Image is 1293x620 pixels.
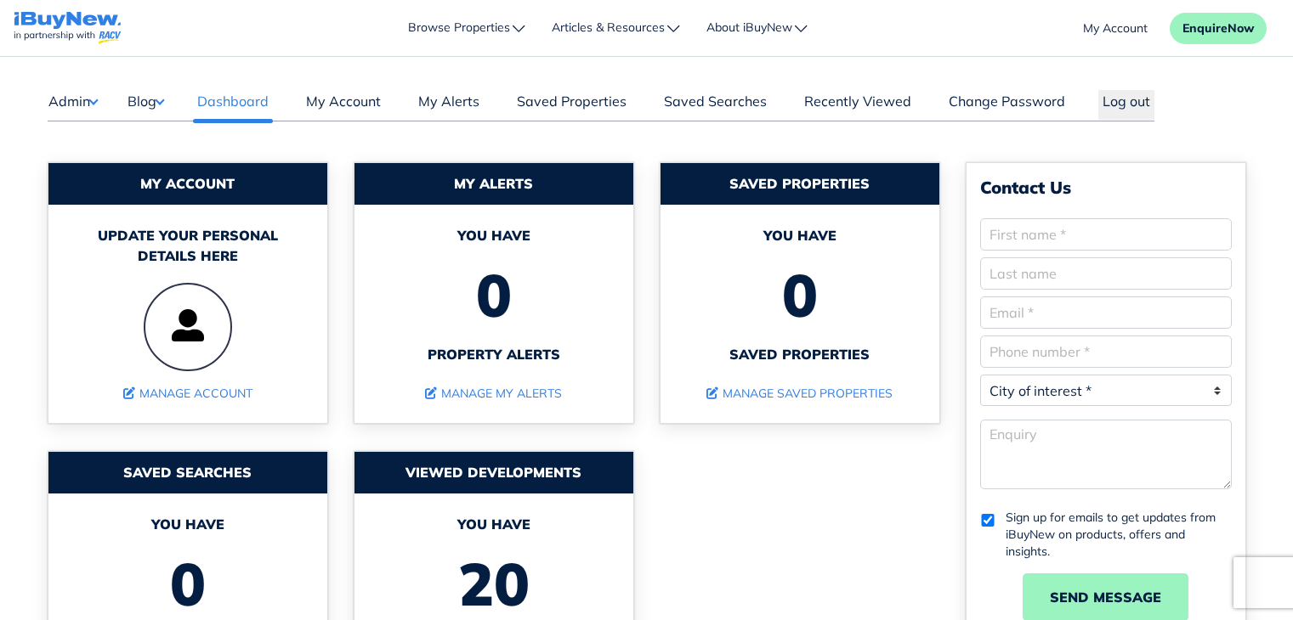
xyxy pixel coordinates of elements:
[302,91,385,120] a: My Account
[980,335,1232,368] input: Enter a valid phone number
[144,283,232,371] img: user
[193,91,273,120] a: Dashboard
[414,91,484,120] a: My Alerts
[800,91,916,120] a: Recently Viewed
[980,296,1232,329] input: Email *
[513,91,631,120] a: Saved Properties
[354,163,633,205] div: My Alerts
[661,163,939,205] div: Saved Properties
[980,218,1232,251] input: First name *
[14,12,122,45] img: logo
[48,163,327,205] div: My Account
[371,225,616,245] span: You have
[678,245,922,344] span: 0
[1098,90,1154,120] button: Log out
[944,91,1069,120] a: Change Password
[127,90,164,112] button: Blog
[660,91,771,120] a: Saved Searches
[678,344,922,364] span: Saved properties
[706,386,893,401] a: Manage Saved Properties
[48,90,98,112] button: Admin
[65,514,310,534] span: You have
[371,245,616,344] span: 0
[65,225,310,266] div: Update your personal details here
[354,452,633,493] div: Viewed developments
[123,386,252,401] a: Manage Account
[980,257,1232,290] input: Last name
[14,8,122,49] a: navigations
[1006,509,1232,560] label: Sign up for emails to get updates from iBuyNew on products, offers and insights.
[371,514,616,534] span: You have
[678,225,922,245] span: You have
[371,344,616,364] span: property alerts
[1170,13,1267,44] button: EnquireNow
[980,177,1232,198] div: Contact Us
[1228,20,1254,36] span: Now
[425,386,562,401] a: Manage My Alerts
[1083,20,1148,37] a: account
[48,452,327,493] div: Saved Searches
